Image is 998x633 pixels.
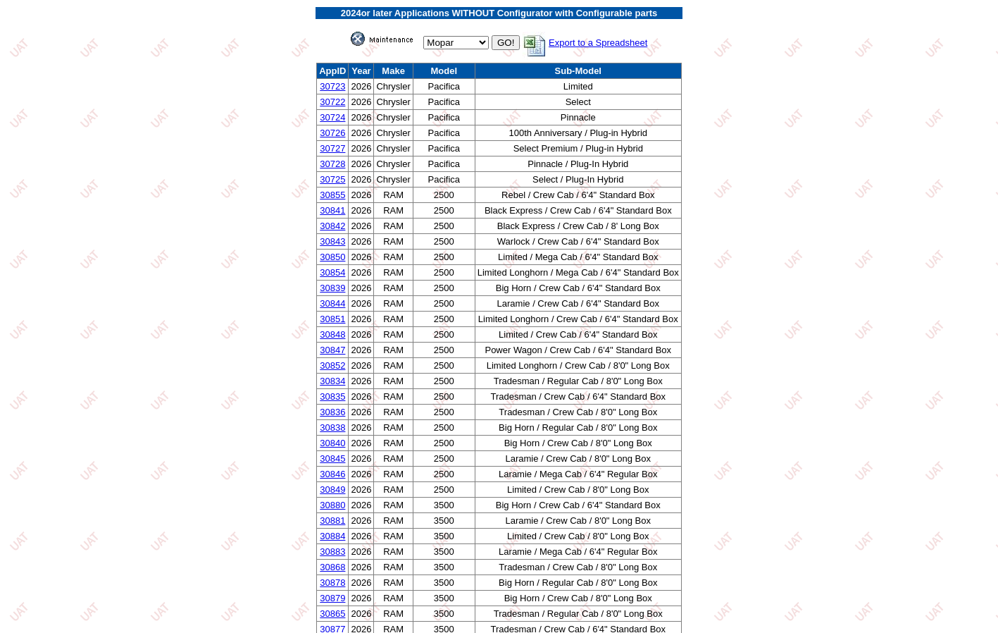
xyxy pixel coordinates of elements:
[349,110,374,125] td: 2026
[413,219,475,234] td: 2500
[320,531,345,541] a: 30884
[374,529,413,544] td: RAM
[320,128,345,138] a: 30726
[320,469,345,479] a: 30846
[374,451,413,467] td: RAM
[349,94,374,110] td: 2026
[320,391,345,402] a: 30835
[320,252,345,262] a: 30850
[349,203,374,219] td: 2026
[475,358,681,374] td: Limited Longhorn / Crew Cab / 8'0" Long Box
[316,7,682,19] td: or later Applications WITHOUT Configurator with Configurable parts
[320,236,345,247] a: 30843
[475,389,681,405] td: Tradesman / Crew Cab / 6'4" Standard Box
[475,575,681,591] td: Big Horn / Regular Cab / 8'0" Long Box
[475,141,681,156] td: Select Premium / Plug-in Hybrid
[374,312,413,327] td: RAM
[475,451,681,467] td: Laramie / Crew Cab / 8'0" Long Box
[374,63,413,79] td: Make
[413,405,475,420] td: 2500
[475,420,681,436] td: Big Horn / Regular Cab / 8'0" Long Box
[374,203,413,219] td: RAM
[413,79,475,94] td: Pacifica
[320,205,345,216] a: 30841
[349,265,374,281] td: 2026
[320,562,345,572] a: 30868
[413,110,475,125] td: Pacifica
[374,110,413,125] td: Chrysler
[413,591,475,606] td: 3500
[320,376,345,386] a: 30834
[374,296,413,312] td: RAM
[349,591,374,606] td: 2026
[320,593,345,603] a: 30879
[374,374,413,389] td: RAM
[475,156,681,172] td: Pinnacle / Plug-In Hybrid
[349,63,374,79] td: Year
[320,360,345,371] a: 30852
[374,172,413,188] td: Chrysler
[317,63,349,79] td: AppID
[475,513,681,529] td: Laramie / Crew Cab / 8'0" Long Box
[413,203,475,219] td: 2500
[413,250,475,265] td: 2500
[413,281,475,296] td: 2500
[475,265,681,281] td: Limited Longhorn / Mega Cab / 6'4" Standard Box
[413,606,475,622] td: 3500
[374,420,413,436] td: RAM
[413,467,475,482] td: 2500
[349,467,374,482] td: 2026
[475,234,681,250] td: Warlock / Crew Cab / 6'4" Standard Box
[475,482,681,498] td: Limited / Crew Cab / 8'0" Long Box
[349,498,374,513] td: 2026
[349,358,374,374] td: 2026
[475,327,681,343] td: Limited / Crew Cab / 6'4" Standard Box
[320,221,345,231] a: 30842
[374,498,413,513] td: RAM
[413,172,475,188] td: Pacifica
[475,94,681,110] td: Select
[374,125,413,141] td: Chrysler
[374,560,413,575] td: RAM
[320,422,345,433] a: 30838
[374,606,413,622] td: RAM
[374,467,413,482] td: RAM
[413,513,475,529] td: 3500
[475,467,681,482] td: Laramie / Mega Cab / 6'4" Regular Box
[349,79,374,94] td: 2026
[349,389,374,405] td: 2026
[475,544,681,560] td: Laramie / Mega Cab / 6'4" Regular Box
[475,560,681,575] td: Tradesman / Crew Cab / 8'0" Long Box
[349,188,374,203] td: 2026
[374,358,413,374] td: RAM
[413,327,475,343] td: 2500
[413,560,475,575] td: 3500
[413,265,475,281] td: 2500
[349,544,374,560] td: 2026
[374,405,413,420] td: RAM
[413,94,475,110] td: Pacifica
[413,482,475,498] td: 2500
[349,513,374,529] td: 2026
[523,32,549,60] img: MSExcel.jpg
[349,296,374,312] td: 2026
[374,389,413,405] td: RAM
[320,159,345,169] a: 30728
[374,219,413,234] td: RAM
[475,374,681,389] td: Tradesman / Regular Cab / 8'0" Long Box
[475,79,681,94] td: Limited
[320,515,345,526] a: 30881
[475,219,681,234] td: Black Express / Crew Cab / 8' Long Box
[413,296,475,312] td: 2500
[413,389,475,405] td: 2500
[349,219,374,234] td: 2026
[374,482,413,498] td: RAM
[413,188,475,203] td: 2500
[413,374,475,389] td: 2500
[374,591,413,606] td: RAM
[320,546,345,557] a: 30883
[320,314,345,324] a: 30851
[320,298,345,309] a: 30844
[320,81,345,92] a: 30723
[320,112,345,123] a: 30724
